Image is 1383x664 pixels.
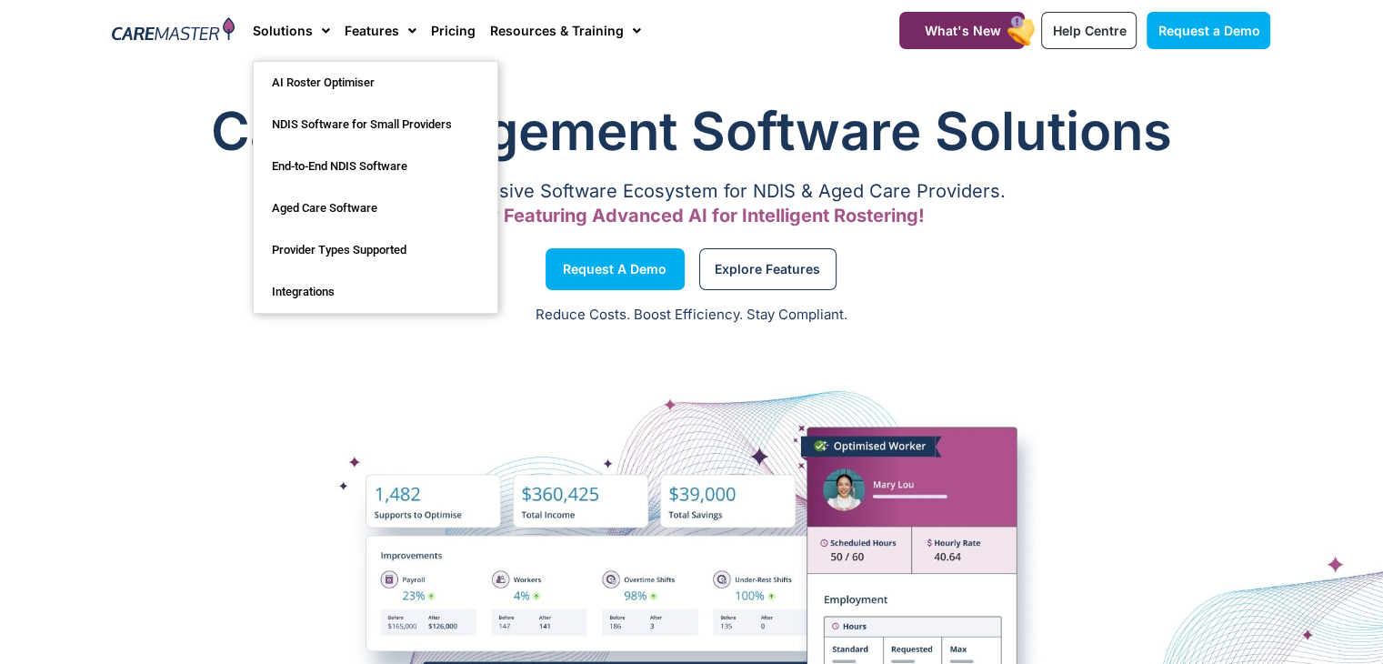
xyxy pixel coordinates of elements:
p: Reduce Costs. Boost Efficiency. Stay Compliant. [11,305,1372,326]
img: CareMaster Logo [112,17,235,45]
a: Aged Care Software [254,187,497,229]
a: What's New [899,12,1025,49]
a: Help Centre [1041,12,1137,49]
span: Request a Demo [563,265,666,274]
span: What's New [924,23,1000,38]
a: Request a Demo [546,248,685,290]
span: Explore Features [715,265,820,274]
a: NDIS Software for Small Providers [254,104,497,146]
h1: Care Management Software Solutions [113,95,1271,167]
a: Integrations [254,271,497,313]
span: Help Centre [1052,23,1126,38]
ul: Solutions [253,61,498,314]
a: Explore Features [699,248,837,290]
p: A Comprehensive Software Ecosystem for NDIS & Aged Care Providers. [113,186,1271,197]
a: Provider Types Supported [254,229,497,271]
span: Request a Demo [1158,23,1259,38]
a: AI Roster Optimiser [254,62,497,104]
a: End-to-End NDIS Software [254,146,497,187]
span: Now Featuring Advanced AI for Intelligent Rostering! [459,205,925,226]
a: Request a Demo [1147,12,1270,49]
